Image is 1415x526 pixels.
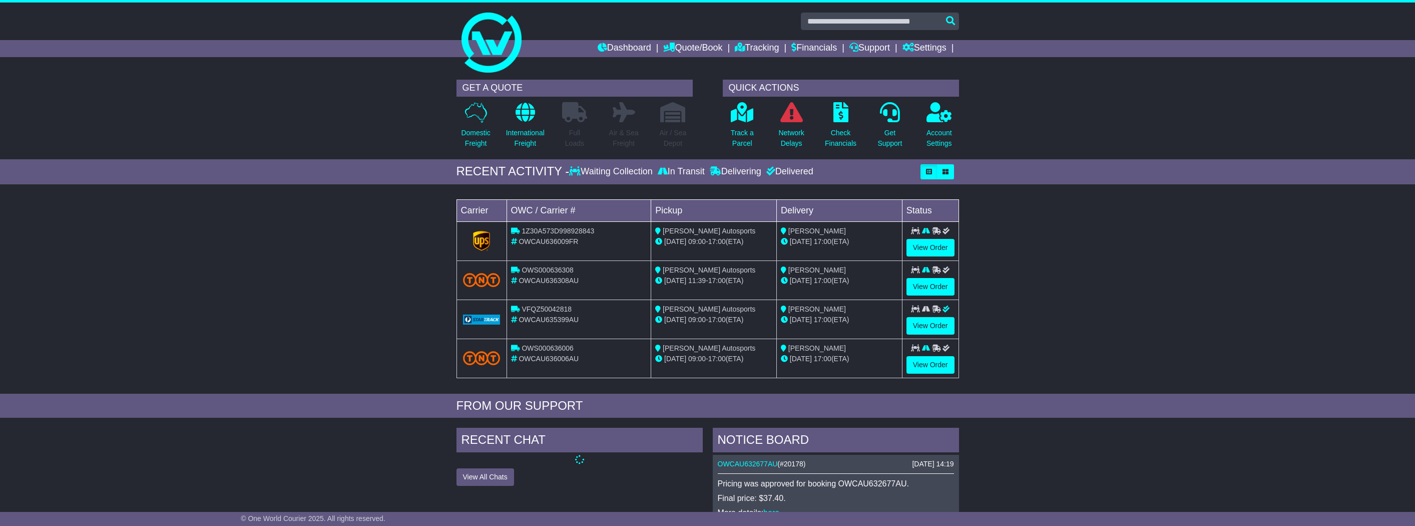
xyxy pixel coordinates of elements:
[506,128,545,149] p: International Freight
[664,316,686,324] span: [DATE]
[241,514,385,522] span: © One World Courier 2025. All rights reserved.
[708,316,726,324] span: 17:00
[723,80,959,97] div: QUICK ACTIONS
[463,315,501,325] img: GetCarrierServiceLogo
[708,355,726,363] span: 17:00
[902,199,959,221] td: Status
[569,166,655,177] div: Waiting Collection
[791,40,837,57] a: Financials
[778,102,804,154] a: NetworkDelays
[460,102,491,154] a: DomesticFreight
[655,315,772,325] div: - (ETA)
[790,277,812,285] span: [DATE]
[688,316,706,324] span: 09:00
[688,355,706,363] span: 09:00
[456,399,959,413] div: FROM OUR SUPPORT
[718,460,778,468] a: OWCAU632677AU
[906,356,955,374] a: View Order
[456,80,693,97] div: GET A QUOTE
[664,277,686,285] span: [DATE]
[663,305,755,313] span: [PERSON_NAME] Autosports
[849,40,890,57] a: Support
[781,354,898,364] div: (ETA)
[456,468,514,486] button: View All Chats
[598,40,651,57] a: Dashboard
[713,428,959,455] div: NOTICE BOARD
[473,231,490,251] img: GetCarrierServiceLogo
[814,277,831,285] span: 17:00
[790,355,812,363] span: [DATE]
[926,102,953,154] a: AccountSettings
[463,273,501,287] img: TNT_Domestic.png
[519,355,579,363] span: OWCAU636006AU
[664,237,686,245] span: [DATE]
[519,277,579,285] span: OWCAU636308AU
[522,344,574,352] span: OWS000636006
[507,199,651,221] td: OWC / Carrier #
[764,166,813,177] div: Delivered
[463,351,501,365] img: TNT_Domestic.png
[780,460,803,468] span: #20178
[708,277,726,285] span: 17:00
[688,277,706,285] span: 11:39
[506,102,545,154] a: InternationalFreight
[688,237,706,245] span: 09:00
[522,305,572,313] span: VFQZ50042818
[814,237,831,245] span: 17:00
[562,128,587,149] p: Full Loads
[902,40,947,57] a: Settings
[456,199,507,221] td: Carrier
[609,128,639,149] p: Air & Sea Freight
[663,266,755,274] span: [PERSON_NAME] Autosports
[718,493,954,503] p: Final price: $37.40.
[655,276,772,286] div: - (ETA)
[730,102,754,154] a: Track aParcel
[781,315,898,325] div: (ETA)
[788,305,846,313] span: [PERSON_NAME]
[651,199,777,221] td: Pickup
[456,164,570,179] div: RECENT ACTIVITY -
[664,355,686,363] span: [DATE]
[655,354,772,364] div: - (ETA)
[788,344,846,352] span: [PERSON_NAME]
[926,128,952,149] p: Account Settings
[655,166,707,177] div: In Transit
[825,128,856,149] p: Check Financials
[906,317,955,335] a: View Order
[781,276,898,286] div: (ETA)
[912,460,954,468] div: [DATE] 14:19
[519,316,579,324] span: OWCAU635399AU
[522,266,574,274] span: OWS000636308
[790,316,812,324] span: [DATE]
[790,237,812,245] span: [DATE]
[776,199,902,221] td: Delivery
[877,128,902,149] p: Get Support
[814,316,831,324] span: 17:00
[663,227,755,235] span: [PERSON_NAME] Autosports
[781,236,898,247] div: (ETA)
[708,237,726,245] span: 17:00
[788,227,846,235] span: [PERSON_NAME]
[522,227,594,235] span: 1Z30A573D998928843
[731,128,754,149] p: Track a Parcel
[814,355,831,363] span: 17:00
[906,239,955,256] a: View Order
[824,102,857,154] a: CheckFinancials
[718,479,954,488] p: Pricing was approved for booking OWCAU632677AU.
[906,278,955,296] a: View Order
[655,236,772,247] div: - (ETA)
[461,128,490,149] p: Domestic Freight
[778,128,804,149] p: Network Delays
[877,102,902,154] a: GetSupport
[788,266,846,274] span: [PERSON_NAME]
[763,508,779,517] a: here
[663,40,722,57] a: Quote/Book
[519,237,578,245] span: OWCAU636009FR
[663,344,755,352] span: [PERSON_NAME] Autosports
[735,40,779,57] a: Tracking
[707,166,764,177] div: Delivering
[718,460,954,468] div: ( )
[456,428,703,455] div: RECENT CHAT
[660,128,687,149] p: Air / Sea Depot
[718,508,954,517] p: More details: .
